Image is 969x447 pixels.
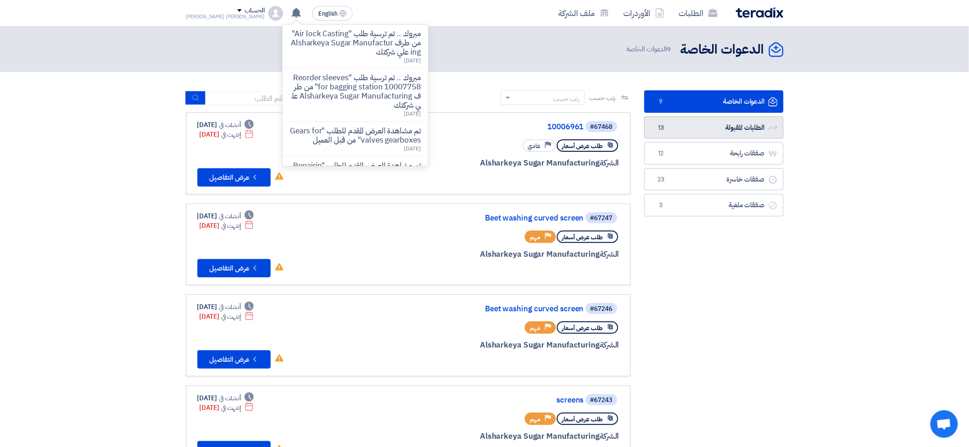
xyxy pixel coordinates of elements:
[399,430,619,442] div: Alsharkeya Sugar Manufacturing
[268,6,283,21] img: profile_test.png
[562,324,603,332] span: طلب عرض أسعار
[221,403,241,413] span: إنتهت في
[200,403,254,413] div: [DATE]
[318,11,338,17] span: English
[221,312,241,321] span: إنتهت في
[197,393,254,403] div: [DATE]
[599,157,619,169] span: الشركة
[616,2,672,24] a: الأوردرات
[530,233,541,242] span: مهم
[401,396,584,404] a: screens
[221,130,241,139] span: إنتهت في
[197,120,254,130] div: [DATE]
[290,161,421,180] p: تم مشاهدة العرض المقدم للطلب "Repairing exp. joints" من قبل العميل
[404,56,420,65] span: [DATE]
[197,168,271,187] button: عرض التفاصيل
[551,2,616,24] a: ملف الشركة
[562,415,603,424] span: طلب عرض أسعار
[599,430,619,442] span: الشركة
[528,142,541,150] span: عادي
[672,2,725,24] a: الطلبات
[644,168,784,191] a: صفقات خاسرة23
[656,123,667,132] span: 13
[656,149,667,158] span: 12
[197,259,271,277] button: عرض التفاصيل
[644,116,784,139] a: الطلبات المقبولة13
[931,410,958,438] a: دردشة مفتوحة
[553,94,580,104] div: رتب حسب
[197,211,254,221] div: [DATE]
[245,7,264,15] div: الحساب
[680,41,764,59] h2: الدعوات الخاصة
[626,44,673,55] span: الدعوات الخاصة
[219,302,241,312] span: أنشئت في
[590,124,613,130] div: #67468
[219,211,241,221] span: أنشئت في
[644,194,784,216] a: صفقات ملغية3
[399,248,619,260] div: Alsharkeya Sugar Manufacturing
[667,44,671,54] span: 9
[656,97,667,106] span: 9
[200,130,254,139] div: [DATE]
[401,214,584,222] a: Beet washing curved screen
[200,221,254,231] div: [DATE]
[530,324,541,332] span: مهم
[404,110,420,118] span: [DATE]
[590,306,613,312] div: #67246
[290,73,421,110] p: مبروك .. تم ترسية طلب "Reorder sleeves for bagging station 10007758" من طرف Alsharkeya Sugar Manu...
[562,233,603,242] span: طلب عرض أسعار
[736,7,784,18] img: Teradix logo
[219,120,241,130] span: أنشئت في
[399,339,619,351] div: Alsharkeya Sugar Manufacturing
[401,123,584,131] a: 10006961
[219,393,241,403] span: أنشئت في
[290,29,421,57] p: مبروك .. تم ترسية طلب "Air lock Casting" من طرف Alsharkeya Sugar Manufacturing علي شركتك
[599,339,619,351] span: الشركة
[206,91,334,105] input: ابحث بعنوان أو رقم الطلب
[590,397,613,403] div: #67243
[589,93,615,103] span: رتب حسب
[401,305,584,313] a: Beet washing curved screen
[644,90,784,113] a: الدعوات الخاصة9
[599,248,619,260] span: الشركة
[590,215,613,221] div: #67247
[399,157,619,169] div: Alsharkeya Sugar Manufacturing
[404,144,420,153] span: [DATE]
[656,201,667,210] span: 3
[562,142,603,150] span: طلب عرض أسعار
[221,221,241,231] span: إنتهت في
[312,6,353,21] button: English
[656,175,667,184] span: 23
[644,142,784,165] a: صفقات رابحة12
[530,415,541,424] span: مهم
[290,127,421,145] p: تم مشاهدة العرض المقدم للطلب "Gears for valves gearboxes" من قبل العميل
[200,312,254,321] div: [DATE]
[186,14,265,19] div: [PERSON_NAME] [PERSON_NAME]
[197,302,254,312] div: [DATE]
[197,350,271,369] button: عرض التفاصيل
